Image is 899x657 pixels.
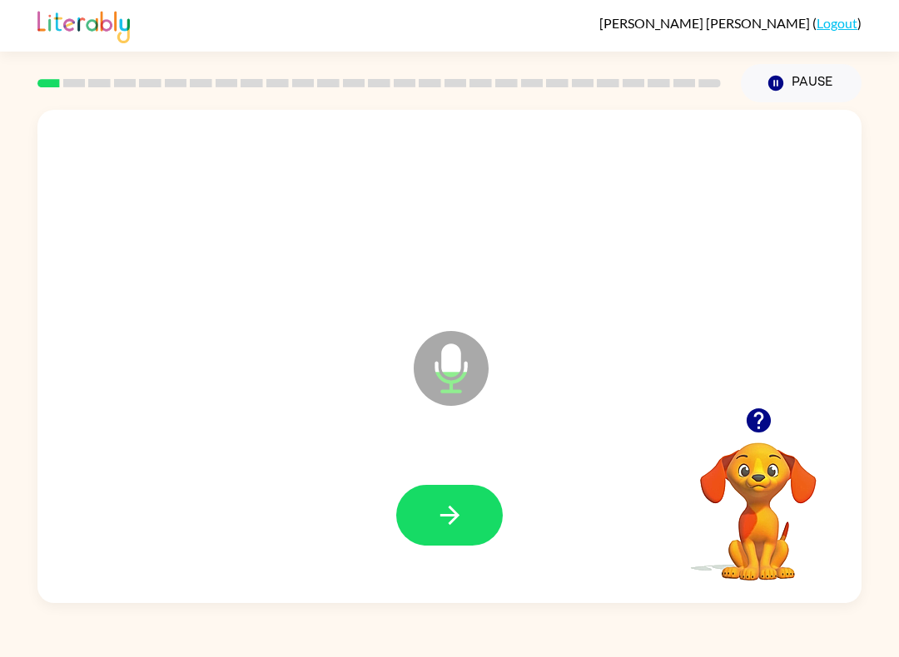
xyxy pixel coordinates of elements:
video: Your browser must support playing .mp4 files to use Literably. Please try using another browser. [675,417,842,583]
img: Literably [37,7,130,43]
button: Pause [741,64,862,102]
div: ( ) [599,15,862,31]
span: [PERSON_NAME] [PERSON_NAME] [599,15,812,31]
a: Logout [817,15,857,31]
